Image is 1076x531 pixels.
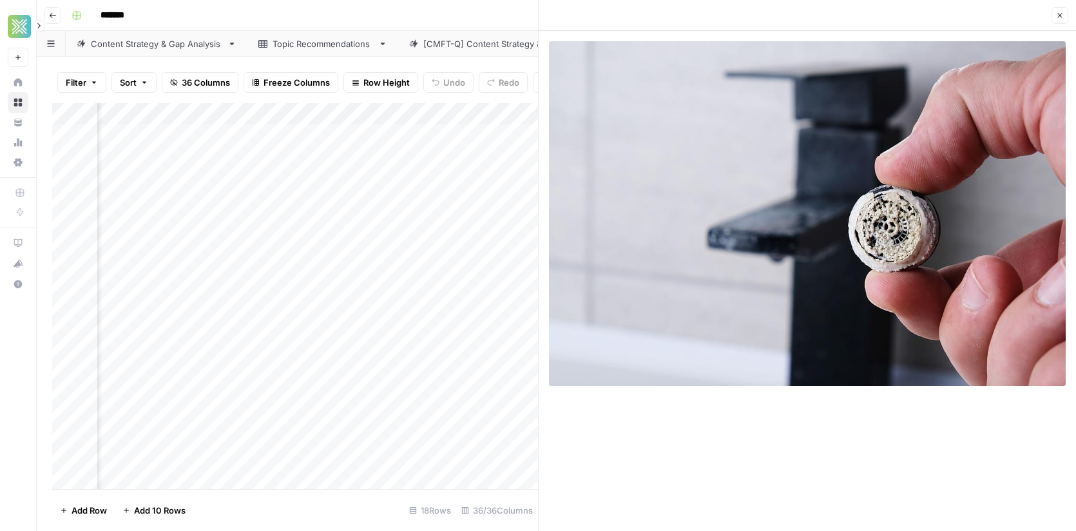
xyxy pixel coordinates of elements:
span: Redo [499,76,519,89]
button: 36 Columns [162,72,238,93]
span: Sort [120,76,137,89]
a: Content Strategy & Gap Analysis [66,31,247,57]
span: Row Height [363,76,410,89]
a: Topic Recommendations [247,31,398,57]
div: [CMFT-Q] Content Strategy & Gap Analysis [423,37,598,50]
button: Help + Support [8,274,28,294]
button: Redo [479,72,528,93]
div: Content Strategy & Gap Analysis [91,37,222,50]
div: What's new? [8,254,28,273]
a: Browse [8,92,28,113]
span: Add Row [72,504,107,517]
button: Undo [423,72,474,93]
button: Add Row [52,500,115,521]
span: Filter [66,76,86,89]
img: Xponent21 Logo [8,15,31,38]
a: Settings [8,152,28,173]
a: Your Data [8,112,28,133]
a: Usage [8,132,28,153]
a: Home [8,72,28,93]
span: 36 Columns [182,76,230,89]
span: Add 10 Rows [134,504,186,517]
div: 36/36 Columns [456,500,538,521]
button: What's new? [8,253,28,274]
img: Row/Cell [549,41,1066,386]
button: Add 10 Rows [115,500,193,521]
button: Freeze Columns [244,72,338,93]
div: Topic Recommendations [273,37,373,50]
span: Undo [443,76,465,89]
span: Freeze Columns [264,76,330,89]
button: Row Height [343,72,418,93]
a: AirOps Academy [8,233,28,253]
a: [CMFT-Q] Content Strategy & Gap Analysis [398,31,623,57]
button: Filter [57,72,106,93]
div: 18 Rows [404,500,456,521]
button: Workspace: Xponent21 [8,10,28,43]
button: Sort [111,72,157,93]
